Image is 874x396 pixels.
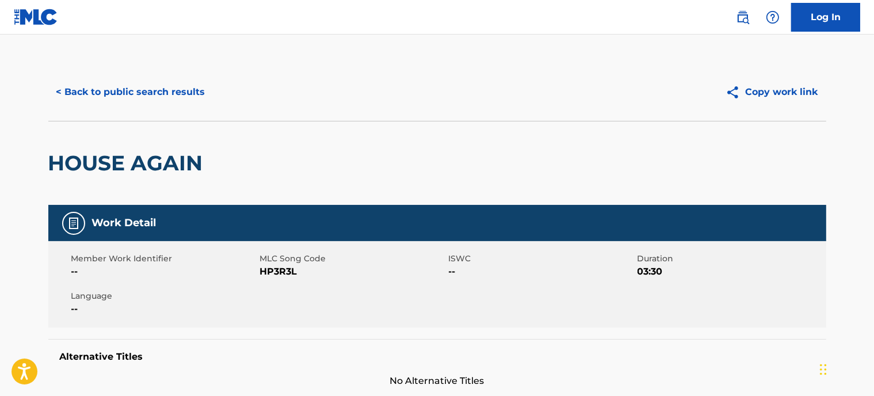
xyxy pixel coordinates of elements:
[820,352,827,387] div: Drag
[60,351,815,363] h5: Alternative Titles
[736,10,750,24] img: search
[766,10,780,24] img: help
[761,6,784,29] div: Help
[71,290,257,302] span: Language
[48,78,213,106] button: < Back to public search results
[67,216,81,230] img: Work Detail
[449,253,635,265] span: ISWC
[717,78,826,106] button: Copy work link
[260,265,446,279] span: HP3R3L
[726,85,746,100] img: Copy work link
[791,3,860,32] a: Log In
[260,253,446,265] span: MLC Song Code
[48,374,826,388] span: No Alternative Titles
[48,150,209,176] h2: HOUSE AGAIN
[731,6,754,29] a: Public Search
[92,216,157,230] h5: Work Detail
[71,253,257,265] span: Member Work Identifier
[638,253,823,265] span: Duration
[71,265,257,279] span: --
[638,265,823,279] span: 03:30
[816,341,874,396] iframe: Chat Widget
[71,302,257,316] span: --
[14,9,58,25] img: MLC Logo
[449,265,635,279] span: --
